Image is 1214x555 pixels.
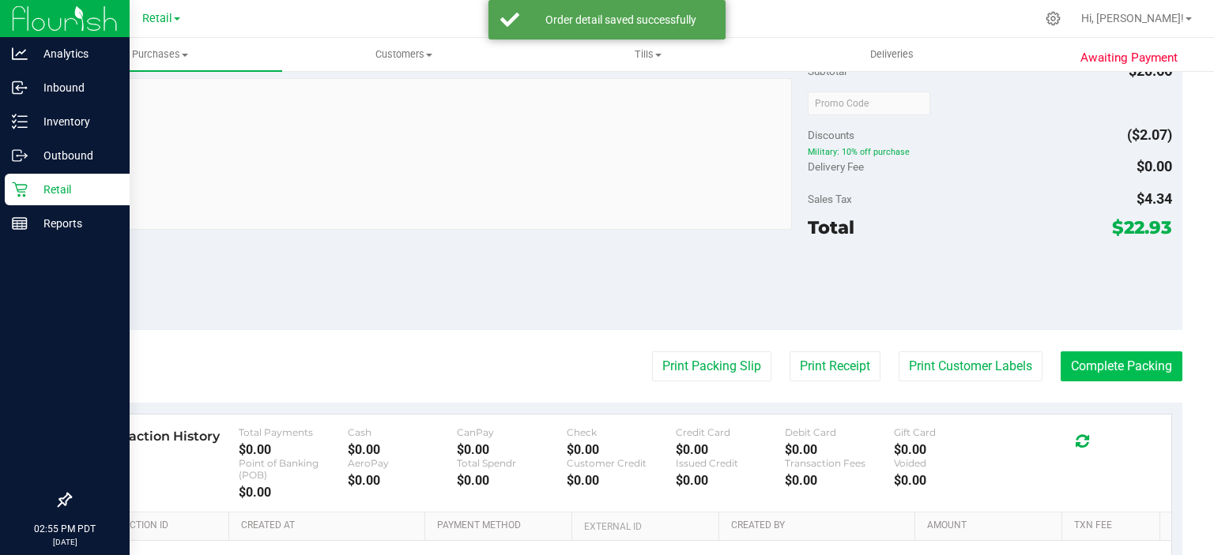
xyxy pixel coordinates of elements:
a: Tills [526,38,770,71]
div: $0.00 [239,485,348,500]
div: $0.00 [348,442,457,457]
div: $0.00 [785,473,894,488]
a: Purchases [38,38,282,71]
span: Awaiting Payment [1080,49,1178,67]
div: Transaction Fees [785,457,894,469]
p: Analytics [28,44,123,63]
div: Debit Card [785,426,894,438]
p: Inbound [28,78,123,97]
div: $0.00 [894,473,1003,488]
a: Created At [241,519,418,532]
div: Check [567,426,676,438]
div: $0.00 [348,473,457,488]
div: Customer Credit [567,457,676,469]
span: Discounts [808,121,854,149]
div: $0.00 [676,442,785,457]
inline-svg: Outbound [12,148,28,163]
span: Customers [283,47,526,62]
div: Total Payments [239,426,348,438]
a: Created By [731,519,908,532]
div: $0.00 [457,442,566,457]
button: Complete Packing [1061,351,1182,381]
span: Total [808,216,854,238]
div: $0.00 [785,442,894,457]
a: Amount [927,519,1055,532]
button: Print Packing Slip [652,351,771,381]
a: Payment Method [437,519,565,532]
span: ($2.07) [1127,126,1172,143]
span: $22.93 [1112,216,1172,238]
div: AeroPay [348,457,457,469]
p: [DATE] [7,536,123,548]
p: Outbound [28,146,123,165]
a: Txn Fee [1074,519,1153,532]
th: External ID [571,512,718,541]
div: $0.00 [239,442,348,457]
div: Total Spendr [457,457,566,469]
span: Deliveries [849,47,935,62]
inline-svg: Inbound [12,80,28,96]
div: Credit Card [676,426,785,438]
div: Gift Card [894,426,1003,438]
p: 02:55 PM PDT [7,522,123,536]
div: $0.00 [567,473,676,488]
p: Reports [28,214,123,233]
span: Hi, [PERSON_NAME]! [1081,12,1184,24]
div: CanPay [457,426,566,438]
div: Order detail saved successfully [528,12,714,28]
inline-svg: Inventory [12,114,28,129]
div: Issued Credit [676,457,785,469]
div: Cash [348,426,457,438]
span: Subtotal [808,65,846,77]
div: Manage settings [1043,11,1063,26]
span: Purchases [38,47,282,62]
button: Print Customer Labels [899,351,1042,381]
button: Print Receipt [790,351,880,381]
p: Retail [28,180,123,199]
a: Customers [282,38,526,71]
div: Voided [894,457,1003,469]
a: Transaction ID [93,519,222,532]
span: $0.00 [1137,158,1172,174]
div: Point of Banking (POB) [239,457,348,481]
span: Military: 10% off purchase [808,147,1171,158]
div: $0.00 [457,473,566,488]
span: Tills [526,47,769,62]
input: Promo Code [808,92,930,115]
span: $4.34 [1137,190,1172,207]
inline-svg: Analytics [12,46,28,62]
inline-svg: Reports [12,216,28,231]
a: Deliveries [770,38,1014,71]
span: Retail [142,12,172,25]
inline-svg: Retail [12,182,28,197]
span: Delivery Fee [808,160,864,173]
span: $20.66 [1129,62,1172,79]
p: Inventory [28,112,123,131]
div: $0.00 [676,473,785,488]
span: Sales Tax [808,193,852,205]
div: $0.00 [894,442,1003,457]
div: $0.00 [567,442,676,457]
